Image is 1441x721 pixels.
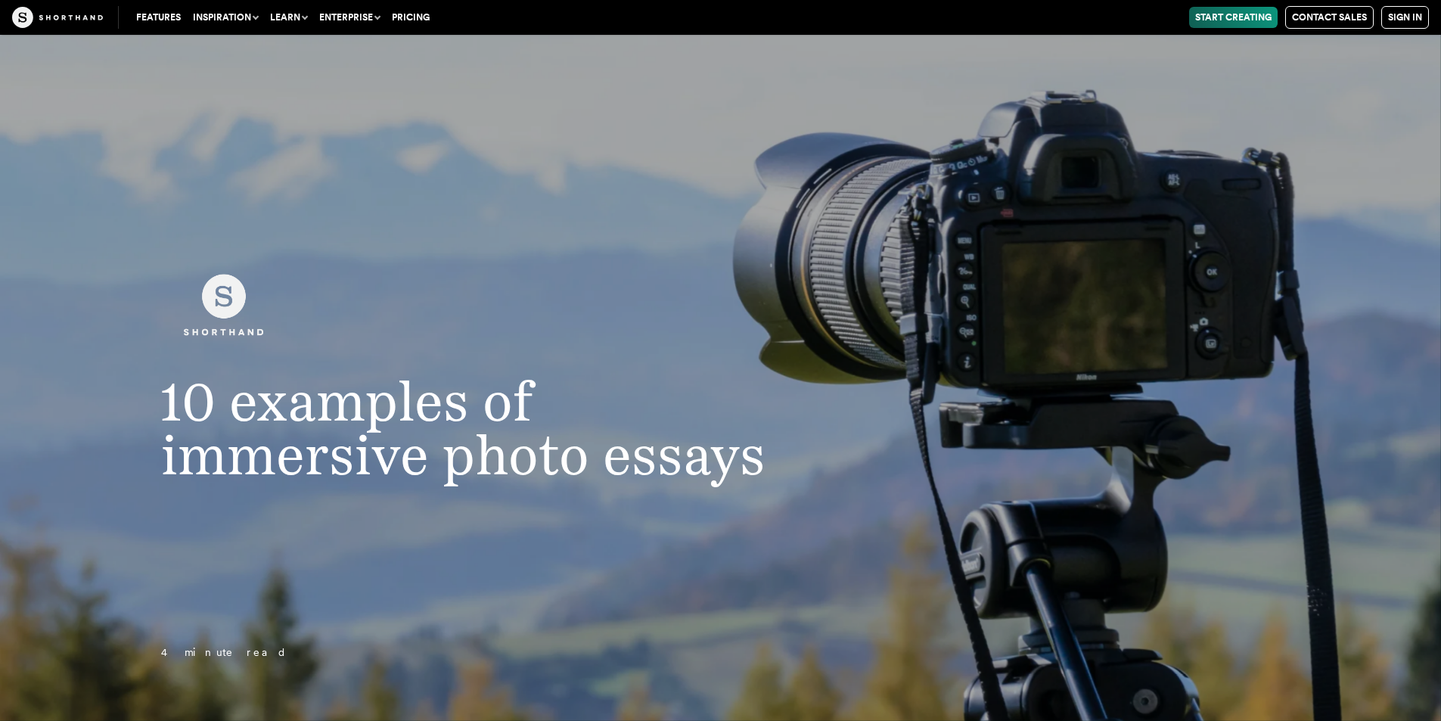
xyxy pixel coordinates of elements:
[313,7,386,28] button: Enterprise
[12,7,103,28] img: The Craft
[1285,6,1374,29] a: Contact Sales
[386,7,436,28] a: Pricing
[1381,6,1429,29] a: Sign in
[130,7,187,28] a: Features
[1189,7,1278,28] a: Start Creating
[131,374,819,483] h1: 10 examples of immersive photo essays
[131,644,819,662] p: 4 minute read
[264,7,313,28] button: Learn
[187,7,264,28] button: Inspiration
